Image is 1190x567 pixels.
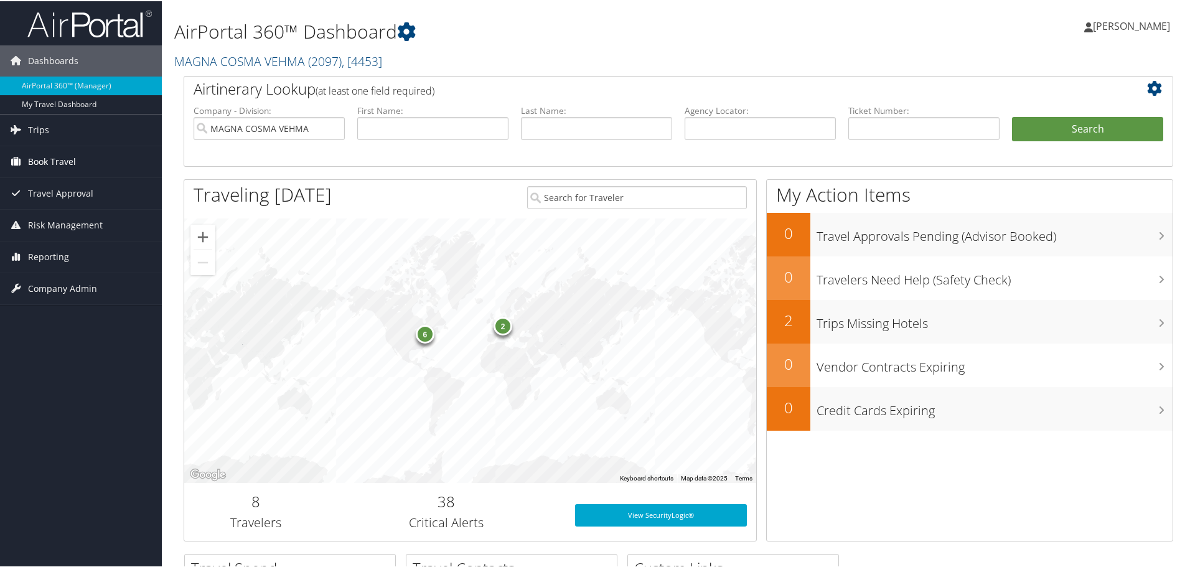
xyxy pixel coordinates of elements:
[28,240,69,271] span: Reporting
[357,103,508,116] label: First Name:
[620,473,673,482] button: Keyboard shortcuts
[28,145,76,176] span: Book Travel
[194,77,1081,98] h2: Airtinerary Lookup
[28,177,93,208] span: Travel Approval
[337,490,556,511] h2: 38
[194,103,345,116] label: Company - Division:
[767,342,1173,386] a: 0Vendor Contracts Expiring
[28,113,49,144] span: Trips
[28,44,78,75] span: Dashboards
[1012,116,1163,141] button: Search
[194,490,318,511] h2: 8
[767,180,1173,207] h1: My Action Items
[767,222,810,243] h2: 0
[190,223,215,248] button: Zoom in
[817,264,1173,288] h3: Travelers Need Help (Safety Check)
[848,103,1000,116] label: Ticket Number:
[194,513,318,530] h3: Travelers
[1084,6,1183,44] a: [PERSON_NAME]
[767,396,810,417] h2: 0
[767,309,810,330] h2: 2
[415,323,434,342] div: 6
[494,315,512,334] div: 2
[174,52,382,68] a: MAGNA COSMA VEHMA
[817,307,1173,331] h3: Trips Missing Hotels
[190,249,215,274] button: Zoom out
[817,220,1173,244] h3: Travel Approvals Pending (Advisor Booked)
[767,386,1173,429] a: 0Credit Cards Expiring
[308,52,342,68] span: ( 2097 )
[187,466,228,482] img: Google
[521,103,672,116] label: Last Name:
[187,466,228,482] a: Open this area in Google Maps (opens a new window)
[342,52,382,68] span: , [ 4453 ]
[575,503,747,525] a: View SecurityLogic®
[767,299,1173,342] a: 2Trips Missing Hotels
[27,8,152,37] img: airportal-logo.png
[767,255,1173,299] a: 0Travelers Need Help (Safety Check)
[817,351,1173,375] h3: Vendor Contracts Expiring
[527,185,747,208] input: Search for Traveler
[194,180,332,207] h1: Traveling [DATE]
[1093,18,1170,32] span: [PERSON_NAME]
[767,212,1173,255] a: 0Travel Approvals Pending (Advisor Booked)
[316,83,434,96] span: (at least one field required)
[735,474,752,480] a: Terms (opens in new tab)
[817,395,1173,418] h3: Credit Cards Expiring
[28,272,97,303] span: Company Admin
[681,474,728,480] span: Map data ©2025
[685,103,836,116] label: Agency Locator:
[767,265,810,286] h2: 0
[28,209,103,240] span: Risk Management
[767,352,810,373] h2: 0
[174,17,846,44] h1: AirPortal 360™ Dashboard
[337,513,556,530] h3: Critical Alerts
